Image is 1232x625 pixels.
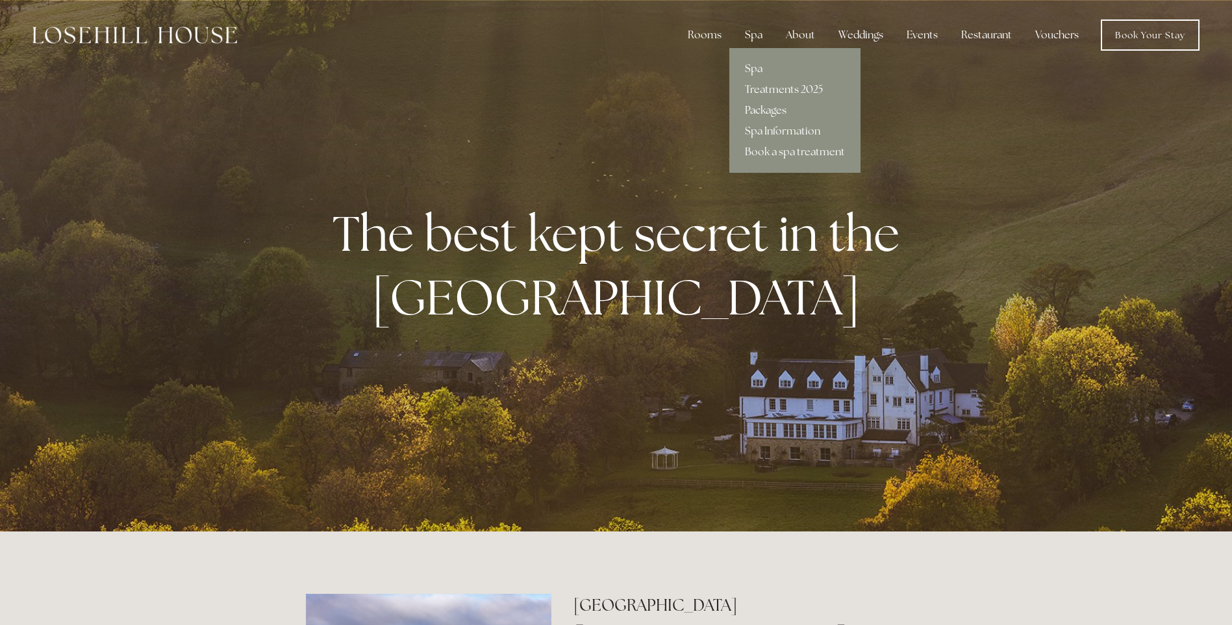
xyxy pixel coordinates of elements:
[677,22,732,48] div: Rooms
[729,58,861,79] a: Spa
[951,22,1022,48] div: Restaurant
[775,22,825,48] div: About
[729,100,861,121] a: Packages
[735,22,773,48] div: Spa
[729,142,861,162] a: Book a spa treatment
[828,22,894,48] div: Weddings
[896,22,948,48] div: Events
[1101,19,1200,51] a: Book Your Stay
[729,121,861,142] a: Spa Information
[573,594,926,617] h2: [GEOGRAPHIC_DATA]
[1025,22,1089,48] a: Vouchers
[729,79,861,100] a: Treatments 2025
[32,27,237,44] img: Losehill House
[333,201,910,329] strong: The best kept secret in the [GEOGRAPHIC_DATA]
